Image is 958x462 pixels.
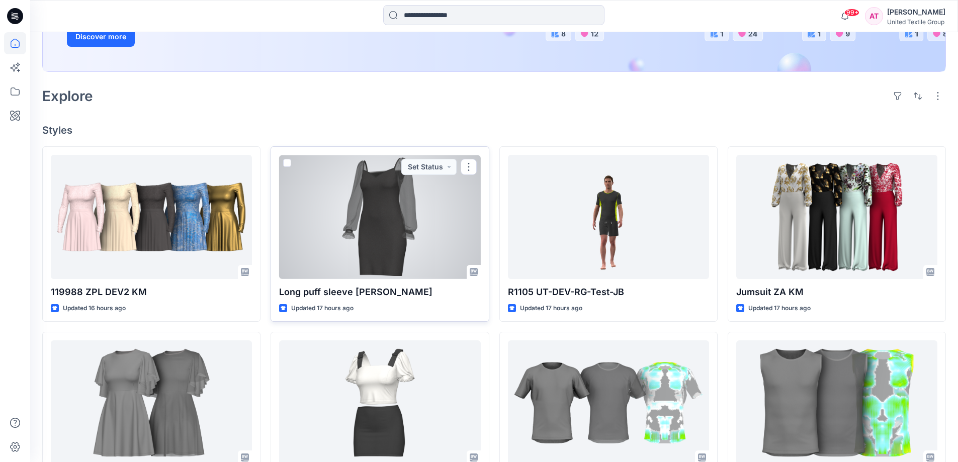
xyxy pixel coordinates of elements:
div: United Textile Group [887,18,945,26]
p: Long puff sleeve [PERSON_NAME] [279,285,480,299]
a: 119988 ZPL DEV2 KM [51,155,252,279]
button: Discover more [67,27,135,47]
a: Long puff sleeve rushing RG [279,155,480,279]
p: Updated 17 hours ago [520,303,582,314]
p: Updated 16 hours ago [63,303,126,314]
a: Discover more [67,27,293,47]
div: AT [865,7,883,25]
p: Updated 17 hours ago [748,303,811,314]
div: [PERSON_NAME] [887,6,945,18]
p: 119988 ZPL DEV2 KM [51,285,252,299]
span: 99+ [844,9,859,17]
h2: Explore [42,88,93,104]
p: R1105 UT-DEV-RG-Test-JB [508,285,709,299]
a: R1105 UT-DEV-RG-Test-JB [508,155,709,279]
p: Updated 17 hours ago [291,303,354,314]
p: Jumsuit ZA KM [736,285,937,299]
h4: Styles [42,124,946,136]
a: Jumsuit ZA KM [736,155,937,279]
